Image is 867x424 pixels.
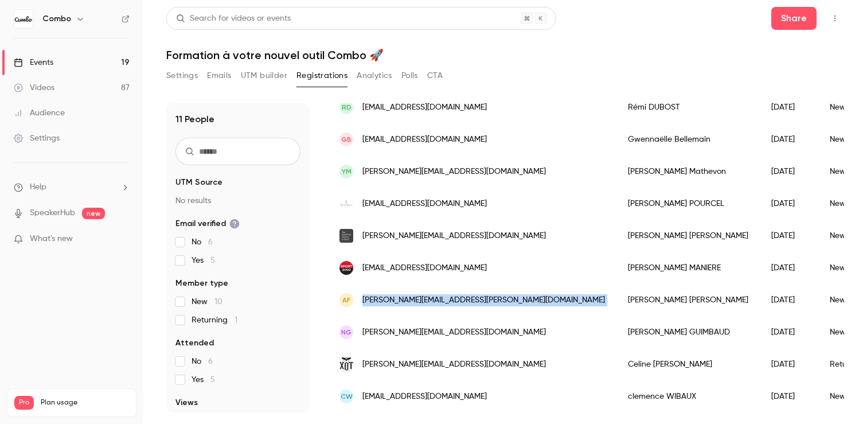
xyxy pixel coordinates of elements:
[296,67,347,85] button: Registrations
[192,356,213,367] span: No
[342,102,352,112] span: RD
[341,327,352,337] span: NG
[339,197,353,211] img: cafedelhomme.com
[362,326,546,339] span: [PERSON_NAME][EMAIL_ADDRESS][DOMAIN_NAME]
[362,198,487,210] span: [EMAIL_ADDRESS][DOMAIN_NAME]
[175,112,214,126] h1: 11 People
[235,316,237,324] span: 1
[192,255,215,266] span: Yes
[30,233,73,245] span: What's new
[192,314,237,326] span: Returning
[30,181,46,193] span: Help
[192,374,215,386] span: Yes
[616,123,760,155] div: Gwennaëlle Bellemain
[357,67,392,85] button: Analytics
[362,294,605,306] span: [PERSON_NAME][EMAIL_ADDRESS][PERSON_NAME][DOMAIN_NAME]
[175,278,228,289] span: Member type
[342,295,350,305] span: AF
[616,91,760,123] div: Rémi DUBOST
[207,67,231,85] button: Emails
[166,67,198,85] button: Settings
[362,102,487,114] span: [EMAIL_ADDRESS][DOMAIN_NAME]
[362,391,487,403] span: [EMAIL_ADDRESS][DOMAIN_NAME]
[210,256,215,264] span: 5
[760,316,818,348] div: [DATE]
[760,380,818,413] div: [DATE]
[342,166,352,177] span: YM
[14,10,33,28] img: Combo
[760,348,818,380] div: [DATE]
[210,376,215,384] span: 5
[14,107,65,119] div: Audience
[616,348,760,380] div: Celine [PERSON_NAME]
[760,91,818,123] div: [DATE]
[362,230,546,242] span: [PERSON_NAME][EMAIL_ADDRESS][DOMAIN_NAME]
[116,234,130,244] iframe: Noticeable Trigger
[616,220,760,252] div: [PERSON_NAME] [PERSON_NAME]
[30,207,75,219] a: SpeakerHub
[175,397,198,409] span: Views
[41,398,129,407] span: Plan usage
[175,218,240,229] span: Email verified
[760,252,818,284] div: [DATE]
[14,396,34,410] span: Pro
[192,296,222,308] span: New
[14,82,54,94] div: Videos
[14,57,53,68] div: Events
[208,357,213,365] span: 6
[616,155,760,188] div: [PERSON_NAME] Mathevon
[760,123,818,155] div: [DATE]
[175,337,214,349] span: Attended
[341,134,352,145] span: GB
[760,220,818,252] div: [DATE]
[362,166,546,178] span: [PERSON_NAME][EMAIL_ADDRESS][DOMAIN_NAME]
[362,262,487,274] span: [EMAIL_ADDRESS][DOMAIN_NAME]
[341,391,353,402] span: cW
[175,195,300,207] p: No results
[14,181,130,193] li: help-dropdown-opener
[427,67,443,85] button: CTA
[760,284,818,316] div: [DATE]
[362,359,546,371] span: [PERSON_NAME][EMAIL_ADDRESS][DOMAIN_NAME]
[760,188,818,220] div: [DATE]
[339,261,353,275] img: sport2000-montmorot.com
[616,380,760,413] div: clemence WIBAUX
[42,13,71,25] h6: Combo
[616,252,760,284] div: [PERSON_NAME] MANIERE
[401,67,418,85] button: Polls
[362,134,487,146] span: [EMAIL_ADDRESS][DOMAIN_NAME]
[339,357,353,371] img: le-xot.fr
[760,155,818,188] div: [DATE]
[339,229,353,243] img: americanlibraryinparis.org
[616,188,760,220] div: [PERSON_NAME] POURCEL
[616,284,760,316] div: [PERSON_NAME] [PERSON_NAME]
[214,298,222,306] span: 10
[176,13,291,25] div: Search for videos or events
[241,67,287,85] button: UTM builder
[166,48,844,62] h1: Formation à votre nouvel outil Combo 🚀
[14,133,60,144] div: Settings
[175,177,222,188] span: UTM Source
[192,236,213,248] span: No
[82,208,105,219] span: new
[208,238,213,246] span: 6
[771,7,817,30] button: Share
[616,316,760,348] div: [PERSON_NAME] GUIMBAUD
